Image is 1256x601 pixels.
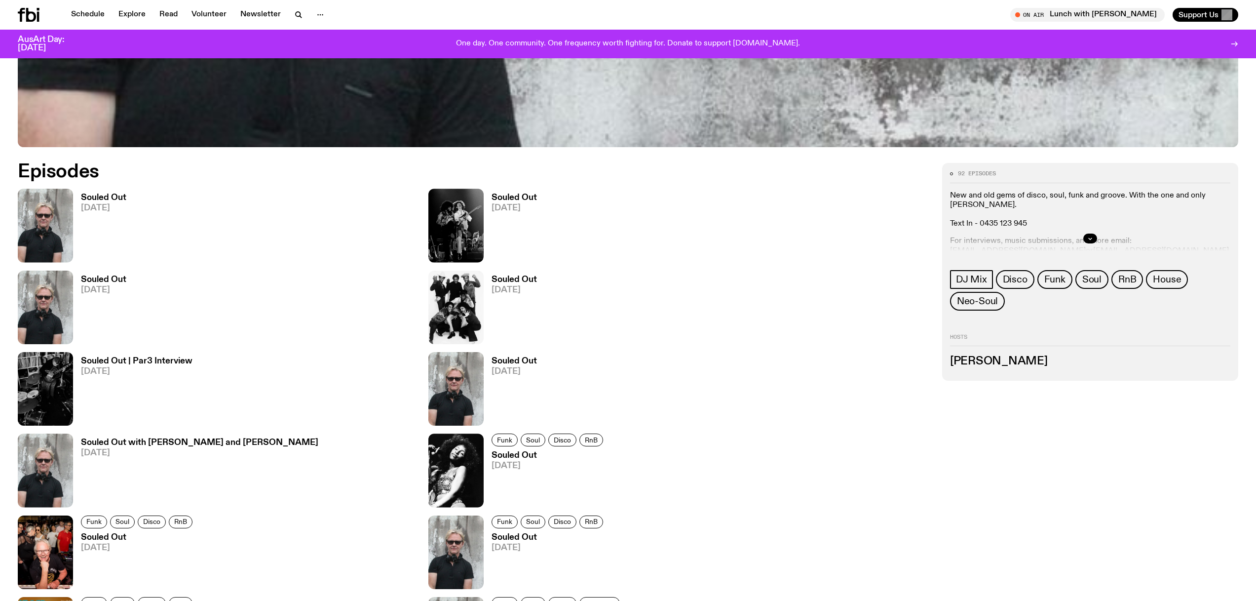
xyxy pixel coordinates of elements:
[1146,270,1188,289] a: House
[585,437,598,444] span: RnB
[86,518,102,525] span: Funk
[950,334,1230,346] h2: Hosts
[579,516,603,528] a: RnB
[81,533,195,542] h3: Souled Out
[1111,270,1143,289] a: RnB
[153,8,184,22] a: Read
[1179,10,1218,19] span: Support Us
[497,518,512,525] span: Funk
[521,434,545,446] a: Soul
[548,434,576,446] a: Disco
[81,439,318,447] h3: Souled Out with [PERSON_NAME] and [PERSON_NAME]
[492,194,537,202] h3: Souled Out
[1075,270,1108,289] a: Soul
[526,518,540,525] span: Soul
[1003,274,1028,285] span: Disco
[521,516,545,528] a: Soul
[81,544,195,552] span: [DATE]
[174,518,187,525] span: RnB
[143,518,160,525] span: Disco
[73,533,195,589] a: Souled Out[DATE]
[548,516,576,528] a: Disco
[956,274,987,285] span: DJ Mix
[1044,274,1066,285] span: Funk
[492,516,518,528] a: Funk
[484,194,537,262] a: Souled Out[DATE]
[1037,270,1072,289] a: Funk
[958,171,996,176] span: 92 episodes
[456,40,800,48] p: One day. One community. One frequency worth fighting for. Donate to support [DOMAIN_NAME].
[81,286,126,294] span: [DATE]
[554,518,571,525] span: Disco
[428,352,484,426] img: Stephen looks directly at the camera, wearing a black tee, black sunglasses and headphones around...
[18,36,81,52] h3: AusArt Day: [DATE]
[18,271,73,344] img: Stephen looks directly at the camera, wearing a black tee, black sunglasses and headphones around...
[1010,8,1165,22] button: On AirLunch with [PERSON_NAME]
[492,276,537,284] h3: Souled Out
[579,434,603,446] a: RnB
[492,357,537,365] h3: Souled Out
[950,292,1005,311] a: Neo-Soul
[957,296,998,307] span: Neo-Soul
[497,437,512,444] span: Funk
[484,451,606,507] a: Souled Out[DATE]
[65,8,111,22] a: Schedule
[428,516,484,589] img: Stephen looks directly at the camera, wearing a black tee, black sunglasses and headphones around...
[484,533,606,589] a: Souled Out[DATE]
[138,516,166,528] a: Disco
[73,439,318,507] a: Souled Out with [PERSON_NAME] and [PERSON_NAME][DATE]
[1173,8,1238,22] button: Support Us
[950,356,1230,367] h3: [PERSON_NAME]
[73,276,126,344] a: Souled Out[DATE]
[1082,274,1102,285] span: Soul
[81,357,192,365] h3: Souled Out | Par3 Interview
[484,357,537,426] a: Souled Out[DATE]
[110,516,135,528] a: Soul
[81,194,126,202] h3: Souled Out
[492,367,537,376] span: [DATE]
[492,434,518,446] a: Funk
[81,449,318,457] span: [DATE]
[169,516,192,528] a: RnB
[81,367,192,376] span: [DATE]
[18,189,73,262] img: Stephen looks directly at the camera, wearing a black tee, black sunglasses and headphones around...
[554,437,571,444] span: Disco
[585,518,598,525] span: RnB
[115,518,129,525] span: Soul
[492,451,606,460] h3: Souled Out
[492,462,606,470] span: [DATE]
[492,544,606,552] span: [DATE]
[81,204,126,212] span: [DATE]
[81,276,126,284] h3: Souled Out
[492,286,537,294] span: [DATE]
[996,270,1034,289] a: Disco
[73,194,126,262] a: Souled Out[DATE]
[950,191,1230,229] p: New and old gems of disco, soul, funk and groove. With the one and only [PERSON_NAME]. Text In - ...
[18,434,73,507] img: Stephen looks directly at the camera, wearing a black tee, black sunglasses and headphones around...
[1118,274,1136,285] span: RnB
[234,8,287,22] a: Newsletter
[526,437,540,444] span: Soul
[950,270,993,289] a: DJ Mix
[484,276,537,344] a: Souled Out[DATE]
[186,8,232,22] a: Volunteer
[1153,274,1181,285] span: House
[492,204,537,212] span: [DATE]
[81,516,107,528] a: Funk
[73,357,192,426] a: Souled Out | Par3 Interview[DATE]
[113,8,152,22] a: Explore
[18,163,757,181] h2: Episodes
[492,533,606,542] h3: Souled Out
